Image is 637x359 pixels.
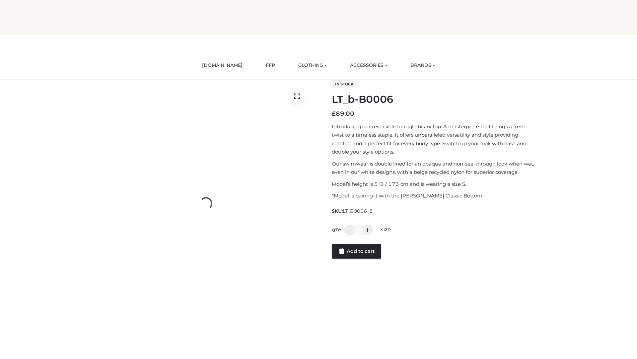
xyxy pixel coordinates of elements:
a: FFP [261,58,280,73]
a: BRANDS [405,58,440,73]
p: *Model is pairing it with the [PERSON_NAME] Classic Bottom [332,191,538,200]
a: [DOMAIN_NAME] [197,58,248,73]
p: Our swimwear is double lined for an opaque and non-see-through look when wet, even in our white d... [332,160,538,177]
span: In stock [332,80,357,88]
span: £ [332,110,336,117]
label: Size: [381,227,391,232]
a: ACCESSORIES [345,58,392,73]
label: QTY: [332,227,341,232]
p: Introducing our reversible triangle bikini top. A masterpiece that brings a fresh twist to a time... [332,122,538,156]
p: Model’s height is 5 ‘8 / 173 cm and is wearing a size S. [332,180,538,188]
a: CLOTHING [293,58,332,73]
span: LT_B0006_2 [343,208,373,214]
span: SKU: [332,207,373,215]
a: Add to cart [332,244,381,259]
h1: LT_b-B0006 [332,93,538,105]
bdi: 89.00 [332,110,354,117]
